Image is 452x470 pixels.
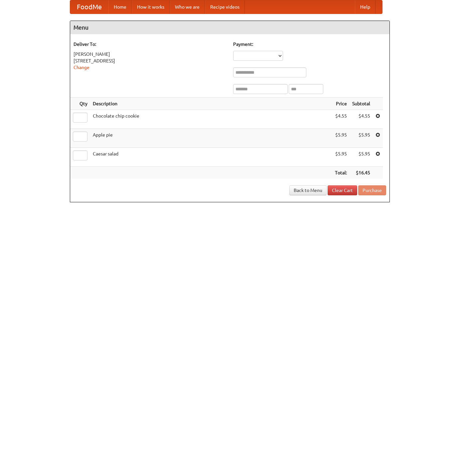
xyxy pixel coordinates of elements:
[74,57,226,64] div: [STREET_ADDRESS]
[90,148,332,167] td: Caesar salad
[70,0,108,14] a: FoodMe
[358,185,386,195] button: Purchase
[332,110,350,129] td: $4.55
[108,0,132,14] a: Home
[350,110,373,129] td: $4.55
[90,98,332,110] th: Description
[332,167,350,179] th: Total:
[132,0,170,14] a: How it works
[350,148,373,167] td: $5.95
[74,51,226,57] div: [PERSON_NAME]
[233,41,386,47] h5: Payment:
[332,148,350,167] td: $5.95
[205,0,245,14] a: Recipe videos
[355,0,376,14] a: Help
[350,98,373,110] th: Subtotal
[350,129,373,148] td: $5.95
[289,185,327,195] a: Back to Menu
[332,129,350,148] td: $5.95
[70,21,389,34] h4: Menu
[170,0,205,14] a: Who we are
[328,185,357,195] a: Clear Cart
[74,65,89,70] a: Change
[90,129,332,148] td: Apple pie
[74,41,226,47] h5: Deliver To:
[350,167,373,179] th: $16.45
[70,98,90,110] th: Qty
[332,98,350,110] th: Price
[90,110,332,129] td: Chocolate chip cookie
